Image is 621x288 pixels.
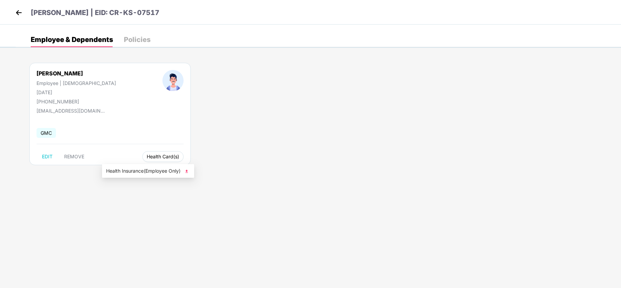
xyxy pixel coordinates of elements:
button: REMOVE [59,151,90,162]
span: GMC [37,128,56,138]
span: EDIT [42,154,53,159]
button: Health Card(s) [142,151,184,162]
p: [PERSON_NAME] | EID: CR-KS-07517 [31,8,159,18]
div: [PHONE_NUMBER] [37,99,116,104]
div: [EMAIL_ADDRESS][DOMAIN_NAME] [37,108,105,114]
div: [DATE] [37,89,116,95]
span: Health Card(s) [147,155,179,158]
div: Employee & Dependents [31,36,113,43]
img: svg+xml;base64,PHN2ZyB4bWxucz0iaHR0cDovL3d3dy53My5vcmcvMjAwMC9zdmciIHhtbG5zOnhsaW5rPSJodHRwOi8vd3... [183,168,190,175]
div: Employee | [DEMOGRAPHIC_DATA] [37,80,116,86]
span: REMOVE [64,154,84,159]
img: profileImage [162,70,184,91]
div: [PERSON_NAME] [37,70,116,77]
div: Policies [124,36,150,43]
span: Health Insurance(Employee Only) [106,167,190,175]
img: back [14,8,24,18]
button: EDIT [37,151,58,162]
